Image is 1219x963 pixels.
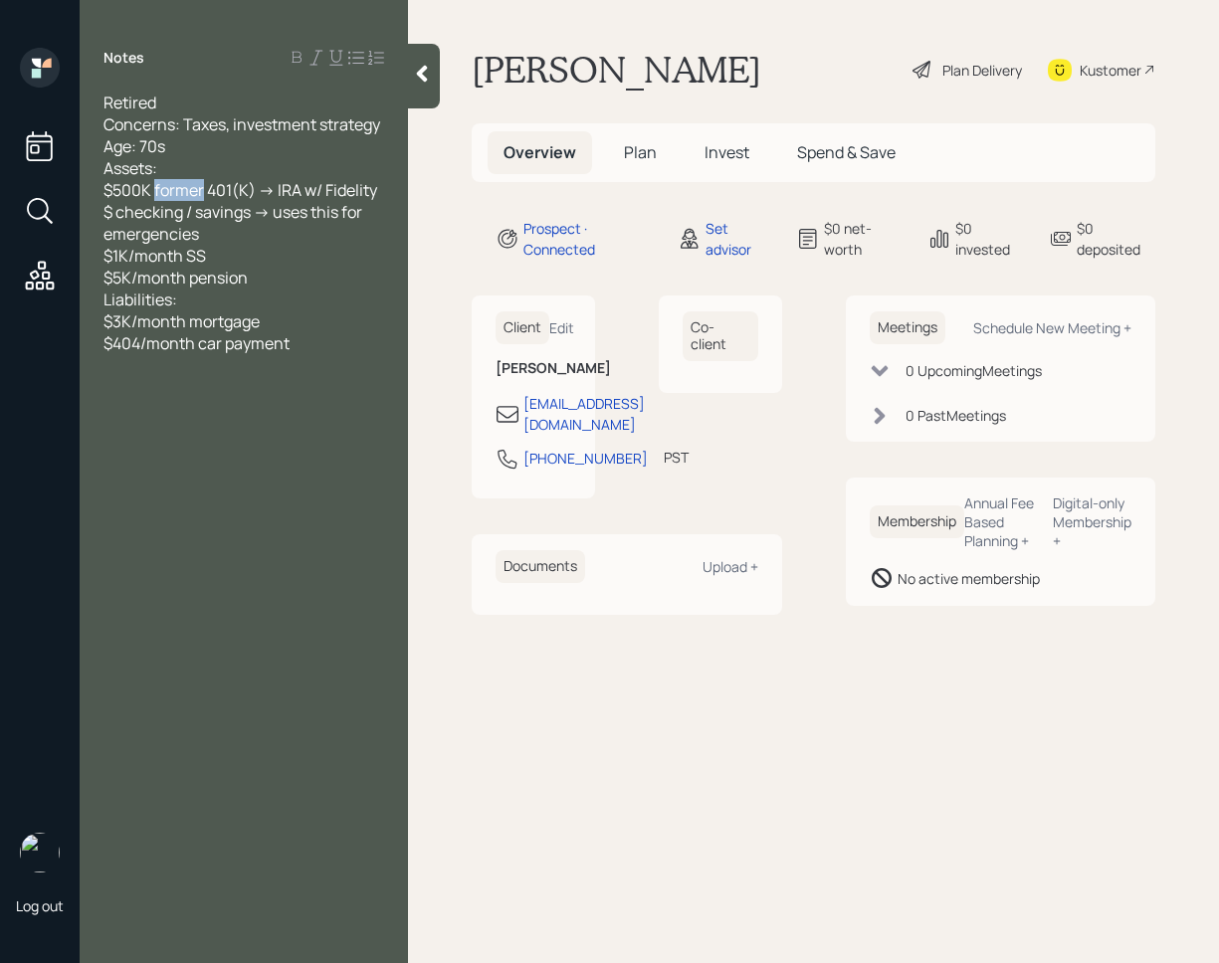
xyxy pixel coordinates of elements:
div: Prospect · Connected [523,218,654,260]
label: Notes [103,48,144,68]
span: Retired Concerns: Taxes, investment strategy Age: 70s Assets: $500K former 401(K) -> IRA w/ Fidel... [103,92,380,354]
div: Plan Delivery [942,60,1022,81]
div: Edit [549,318,574,337]
h6: Client [496,311,549,344]
div: Kustomer [1080,60,1141,81]
span: Invest [705,141,749,163]
div: 0 Past Meeting s [906,405,1006,426]
span: Spend & Save [797,141,896,163]
h1: [PERSON_NAME] [472,48,761,92]
div: Upload + [703,557,758,576]
div: $0 deposited [1077,218,1155,260]
div: Set advisor [706,218,772,260]
h6: Meetings [870,311,945,344]
div: Log out [16,896,64,915]
div: [PHONE_NUMBER] [523,448,648,469]
h6: Documents [496,550,585,583]
div: [EMAIL_ADDRESS][DOMAIN_NAME] [523,393,645,435]
img: retirable_logo.png [20,833,60,872]
span: Plan [624,141,657,163]
div: Schedule New Meeting + [973,318,1131,337]
div: 0 Upcoming Meeting s [906,360,1042,381]
div: No active membership [898,568,1040,589]
h6: Co-client [683,311,758,361]
div: Annual Fee Based Planning + [964,493,1038,550]
span: Overview [504,141,576,163]
div: Digital-only Membership + [1053,493,1131,550]
h6: [PERSON_NAME] [496,360,571,377]
div: $0 net-worth [824,218,904,260]
div: $0 invested [955,218,1025,260]
h6: Membership [870,505,964,538]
